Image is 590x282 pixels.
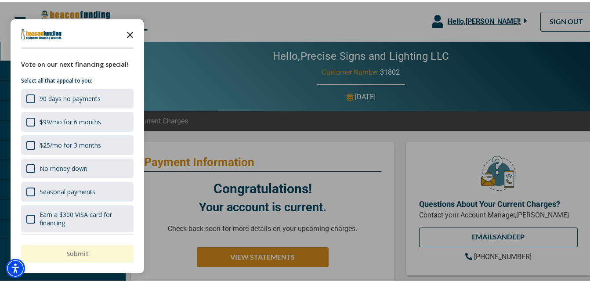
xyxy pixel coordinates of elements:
button: Submit [21,243,134,261]
div: Accessibility Menu [6,257,25,276]
div: $25/mo for 3 months [40,139,101,148]
button: Close the survey [121,24,139,41]
div: No money down [40,163,87,171]
div: Seasonal payments [40,186,95,194]
div: $99/mo for 6 months [21,110,134,130]
div: Earn a $300 VISA card for financing [21,203,134,231]
div: Seasonal payments [21,180,134,200]
img: Company logo [21,27,62,38]
p: Select all that appeal to you: [21,75,134,83]
div: 90 days no payments [21,87,134,107]
div: Survey [11,18,144,271]
div: Vote on our next financing special! [21,58,134,68]
div: No money down [21,157,134,177]
div: $25/mo for 3 months [21,134,134,153]
div: Earn a $300 VISA card for financing [40,209,128,225]
div: $99/mo for 6 months [40,116,101,124]
div: 90 days no payments [40,93,101,101]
